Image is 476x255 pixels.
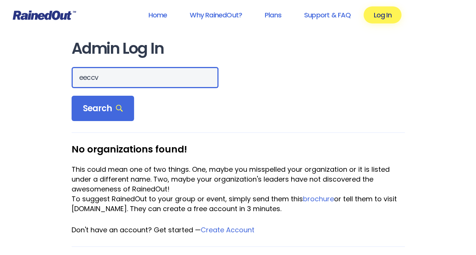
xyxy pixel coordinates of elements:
div: To suggest RainedOut to your group or event, simply send them this or tell them to visit [DOMAIN_... [72,194,405,214]
a: Why RainedOut? [180,6,252,23]
h3: No organizations found! [72,144,405,154]
div: This could mean one of two things. One, maybe you misspelled your organization or it is listed un... [72,165,405,194]
span: Search [83,103,123,114]
a: Home [138,6,177,23]
a: Create Account [201,225,254,235]
input: Search Orgs… [72,67,218,88]
a: Log In [364,6,401,23]
a: Plans [255,6,291,23]
h1: Admin Log In [72,40,405,57]
a: Support & FAQ [294,6,361,23]
a: brochure [303,194,334,204]
div: Search [72,96,134,121]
